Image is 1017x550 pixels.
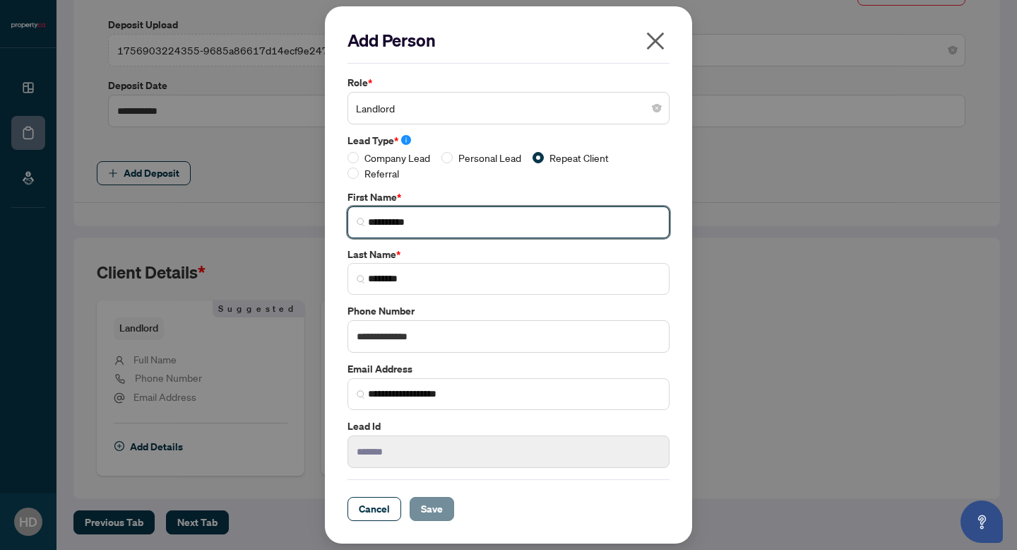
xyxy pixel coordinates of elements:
span: Cancel [359,498,390,520]
label: Role [347,75,670,90]
span: Personal Lead [453,150,527,165]
span: info-circle [401,135,411,145]
button: Open asap [961,501,1003,543]
label: Phone Number [347,303,670,319]
img: search_icon [357,218,365,226]
label: First Name [347,189,670,205]
label: Lead Id [347,419,670,434]
span: close [644,30,667,52]
label: Lead Type [347,133,670,148]
button: Save [410,497,454,521]
img: search_icon [357,390,365,399]
span: close-circle [653,104,661,112]
img: search_icon [357,275,365,283]
button: Cancel [347,497,401,521]
h2: Add Person [347,29,670,52]
span: Referral [359,165,405,181]
span: Repeat Client [544,150,614,165]
label: Last Name [347,247,670,262]
label: Email Address [347,361,670,377]
span: Company Lead [359,150,436,165]
span: Landlord [356,95,661,122]
span: Save [421,498,443,520]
